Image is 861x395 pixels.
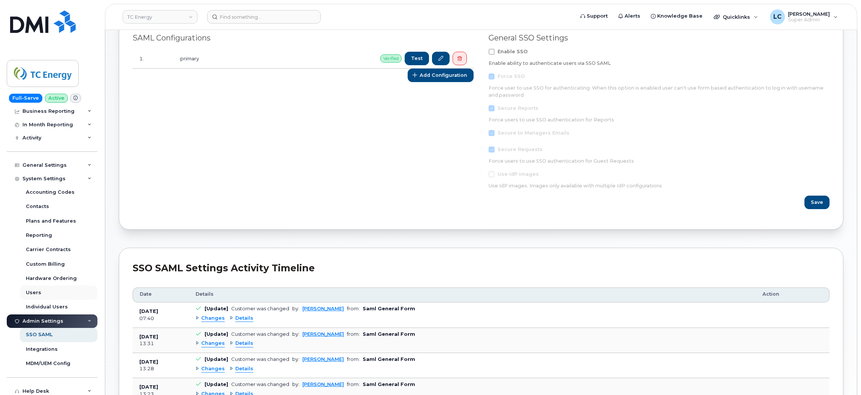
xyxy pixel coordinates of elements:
iframe: Messenger Launcher [828,362,855,389]
a: [PERSON_NAME] [302,306,344,311]
span: Changes [201,365,225,373]
div: Quicklinks [709,9,763,24]
b: Saml General Form [363,331,415,337]
b: [Update] [205,306,228,311]
b: [Update] [205,356,228,362]
td: 1. [133,49,173,69]
span: Details [235,365,253,373]
input: Secure Reports [480,105,483,109]
div: Use IdP images. Images only available with multiple IdP configurations [489,183,830,189]
span: Secure Reports [498,105,538,111]
span: Force SSO [498,73,525,79]
div: Enable ability to authenticate users via SSO SAML [489,60,830,67]
div: Logan Cole [765,9,843,24]
input: Use IdP images [480,171,483,175]
input: Force SSO [480,73,483,77]
a: Support [575,9,613,24]
a: TC Energy [123,10,197,24]
span: Date [140,291,152,298]
b: [DATE] [139,359,158,365]
span: by: [292,331,299,337]
button: Add Configuration [408,69,474,82]
div: Customer was changed [231,382,289,387]
b: [Update] [205,331,228,337]
input: Secure to Managers Emails [480,130,483,134]
input: Enable SSO [480,49,483,52]
button: Save [804,196,830,209]
div: Force users to use SSO authentication for Reports [489,117,830,123]
span: by: [292,382,299,387]
b: [DATE] [139,308,158,314]
div: 13:31 [139,340,182,347]
a: Knowledge Base [646,9,708,24]
span: Test [411,55,423,62]
span: [PERSON_NAME] [788,11,830,17]
div: SAML Configurations [133,33,474,43]
div: General SSO Settings [489,33,830,43]
b: Saml General Form [363,356,415,362]
span: Changes [201,315,225,322]
div: 13:28 [139,365,182,372]
span: by: [292,356,299,362]
span: from: [347,382,360,387]
div: SSO SAML Settings Activity Timeline [133,262,830,275]
div: Customer was changed [231,356,289,362]
a: [PERSON_NAME] [302,356,344,362]
a: [PERSON_NAME] [302,382,344,387]
span: Save [811,199,823,206]
span: Support [587,12,608,20]
span: Details [235,315,253,322]
span: from: [347,356,360,362]
button: Test [405,52,429,65]
input: Secure Requests [480,147,483,150]
span: LC [773,12,782,21]
span: Quicklinks [723,14,750,20]
div: Customer was changed [231,306,289,311]
div: Force users to use SSO authentication for Guest Requests [489,158,830,165]
b: [DATE] [139,334,158,340]
th: Action [756,287,830,302]
span: Changes [201,340,225,347]
span: Secure Requests [498,147,543,152]
td: primary [173,49,247,69]
input: Find something... [207,10,321,24]
b: Saml General Form [363,306,415,311]
a: Alerts [613,9,646,24]
b: Saml General Form [363,382,415,387]
span: Add Configuration [420,72,467,79]
a: [PERSON_NAME] [302,331,344,337]
span: Details [235,340,253,347]
b: [Update] [205,382,228,387]
span: Use IdP images [498,171,539,177]
span: Details [196,291,214,298]
span: from: [347,331,360,337]
span: Super Admin [788,17,830,23]
b: [DATE] [139,384,158,390]
span: Verified [380,54,402,63]
span: from: [347,306,360,311]
div: Force user to use SSO for authenticating. When this option is enabled user can't use form based a... [489,85,830,99]
div: Customer was changed [231,331,289,337]
span: by: [292,306,299,311]
span: Secure to Managers Emails [498,130,570,136]
div: 07:40 [139,315,182,322]
span: Knowledge Base [657,12,703,20]
span: Alerts [625,12,640,20]
span: Enable SSO [498,49,528,54]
